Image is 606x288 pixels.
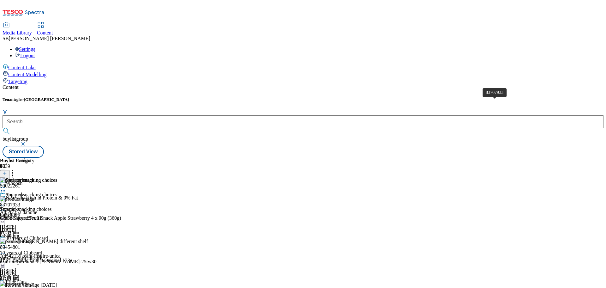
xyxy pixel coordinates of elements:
span: buylistgroup [3,136,28,142]
span: Targeting [8,79,27,84]
a: Content Modelling [3,70,603,77]
span: Content [37,30,53,35]
div: Content [3,84,603,90]
span: ghs-[GEOGRAPHIC_DATA] [16,97,69,102]
a: Logout [15,53,35,58]
button: Stored View [3,146,44,158]
a: Content Lake [3,64,603,70]
a: Settings [15,46,35,52]
h5: Tenant: [3,97,603,102]
a: Media Library [3,22,32,36]
svg: Search Filters [3,109,8,114]
input: Search [3,115,603,128]
a: Targeting [3,77,603,84]
span: SB [3,36,9,41]
span: Content Modelling [8,72,46,77]
a: Content [37,22,53,36]
span: Content Lake [8,65,36,70]
span: Media Library [3,30,32,35]
span: [PERSON_NAME] [PERSON_NAME] [9,36,90,41]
